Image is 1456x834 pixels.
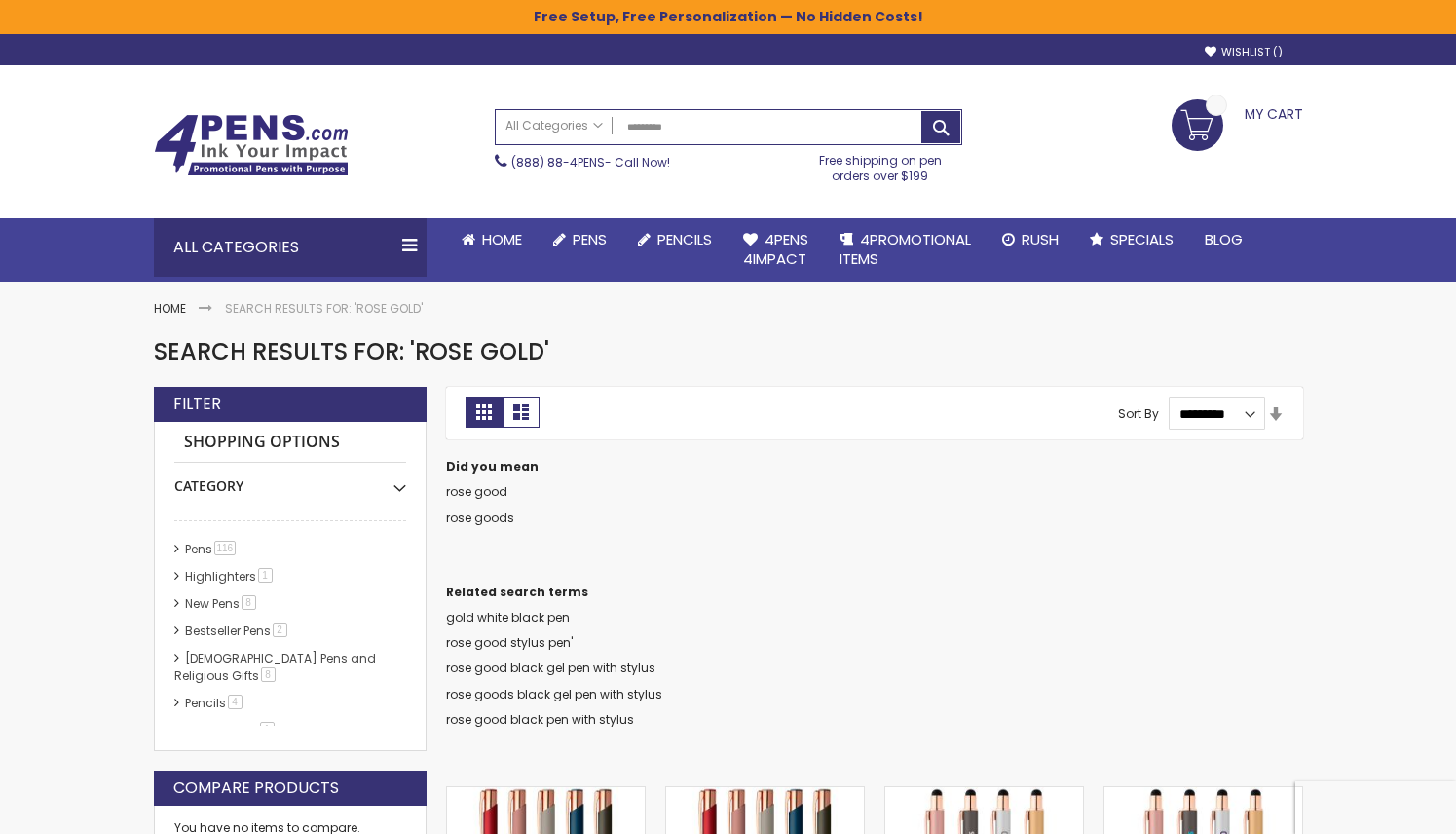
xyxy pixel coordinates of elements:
[885,786,1083,803] a: Baltic Softy Rose Gold Pen with Stylus - Laser
[1189,218,1258,261] a: Blog
[154,335,549,367] span: Search results for: 'rose gold'
[173,777,339,799] strong: Compare Products
[657,229,712,249] span: Pencils
[260,722,275,737] span: 1
[180,695,249,711] a: Pencils4
[173,394,221,415] strong: Filter
[446,585,1303,600] dt: Related search terms
[174,650,376,684] a: [DEMOGRAPHIC_DATA] Pens and Religious Gifts8
[261,667,276,682] span: 8
[505,118,603,133] span: All Categories
[273,623,287,637] span: 2
[799,145,962,184] div: Free shipping on pen orders over $199
[511,154,670,171] span: - Call Now!
[174,422,406,464] strong: Shopping Options
[573,229,607,249] span: Pens
[1074,218,1189,261] a: Specials
[446,218,538,261] a: Home
[180,568,280,585] a: Highlighters1
[466,397,503,428] strong: Grid
[446,609,570,625] a: gold white black pen
[446,459,1303,474] dt: Did you mean
[511,154,605,171] a: (888) 88-4PENS
[154,218,427,277] div: All Categories
[154,114,349,176] img: 4Pens Custom Pens and Promotional Products
[214,541,237,555] span: 116
[728,218,824,282] a: 4Pens4impact
[666,786,864,803] a: Crosby Softy Rose Gold Pen - Laser
[180,541,243,557] a: Pens116
[446,510,514,526] a: rose goods
[174,463,406,496] div: Category
[482,229,522,249] span: Home
[446,634,573,651] a: rose good stylus pen'
[743,229,808,269] span: 4Pens 4impact
[1104,786,1302,803] a: Baltic Softy Rose Gold Pen with Stylus - ColorJet
[446,660,655,676] a: rose good black gel pen with stylus
[258,568,273,583] span: 1
[225,300,423,317] strong: Search results for: 'rose gold'
[180,722,281,739] a: hp-featured1
[987,218,1074,261] a: Rush
[446,711,634,728] a: rose good black pen with stylus
[446,686,662,702] a: rose goods black gel pen with stylus
[496,110,613,142] a: All Categories
[180,623,294,639] a: Bestseller Pens2
[154,300,186,317] a: Home
[180,595,263,612] a: New Pens8
[538,218,622,261] a: Pens
[242,595,256,610] span: 8
[1110,229,1174,249] span: Specials
[1205,45,1283,59] a: Wishlist
[447,786,645,803] a: Crosby Softy Rose Gold Pen - ColorJet
[840,229,971,269] span: 4PROMOTIONAL ITEMS
[446,483,507,500] a: rose good
[1022,229,1059,249] span: Rush
[1205,229,1243,249] span: Blog
[228,695,243,709] span: 4
[1118,405,1159,422] label: Sort By
[824,218,987,282] a: 4PROMOTIONALITEMS
[1295,781,1456,834] iframe: Reseñas de Clientes en Google
[622,218,728,261] a: Pencils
